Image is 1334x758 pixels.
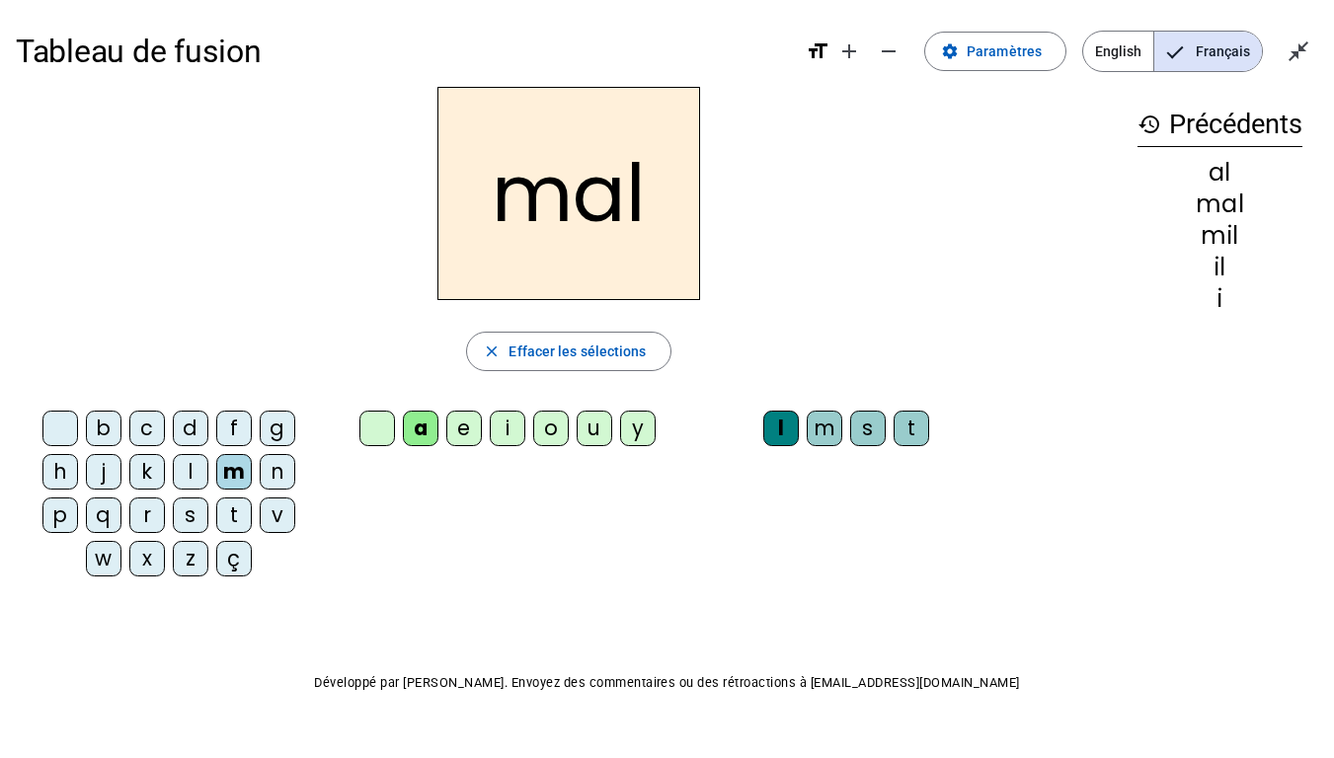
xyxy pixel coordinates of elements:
button: Paramètres [924,32,1066,71]
div: r [129,497,165,533]
div: l [173,454,208,490]
div: l [763,411,799,446]
mat-icon: history [1138,113,1161,136]
div: s [850,411,886,446]
h2: mal [437,87,700,300]
div: i [1138,287,1302,311]
h1: Tableau de fusion [16,20,790,83]
div: m [807,411,842,446]
div: u [577,411,612,446]
div: s [173,497,208,533]
div: i [490,411,525,446]
mat-icon: close_fullscreen [1287,39,1310,63]
div: z [173,541,208,576]
div: mil [1138,224,1302,248]
button: Diminuer la taille de la police [869,32,908,71]
div: c [129,411,165,446]
div: k [129,454,165,490]
div: m [216,454,252,490]
span: English [1083,32,1153,71]
span: Paramètres [967,39,1042,63]
div: e [446,411,482,446]
mat-icon: close [483,342,501,360]
div: mal [1138,192,1302,216]
mat-button-toggle-group: Language selection [1082,31,1263,72]
span: Effacer les sélections [509,340,646,363]
p: Développé par [PERSON_NAME]. Envoyez des commentaires ou des rétroactions à [EMAIL_ADDRESS][DOMAI... [16,671,1318,695]
div: t [894,411,929,446]
mat-icon: settings [941,42,959,60]
button: Effacer les sélections [466,332,670,371]
div: a [403,411,438,446]
div: p [42,497,78,533]
span: Français [1154,32,1262,71]
div: b [86,411,121,446]
div: ç [216,541,252,576]
div: j [86,454,121,490]
div: q [86,497,121,533]
mat-icon: remove [877,39,901,63]
div: t [216,497,252,533]
h3: Précédents [1138,103,1302,147]
div: f [216,411,252,446]
div: il [1138,256,1302,279]
div: w [86,541,121,576]
button: Augmenter la taille de la police [829,32,869,71]
div: x [129,541,165,576]
div: h [42,454,78,490]
div: v [260,497,295,533]
mat-icon: format_size [806,39,829,63]
div: al [1138,161,1302,185]
button: Quitter le plein écran [1279,32,1318,71]
div: y [620,411,656,446]
div: d [173,411,208,446]
mat-icon: add [837,39,861,63]
div: g [260,411,295,446]
div: n [260,454,295,490]
div: o [533,411,569,446]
